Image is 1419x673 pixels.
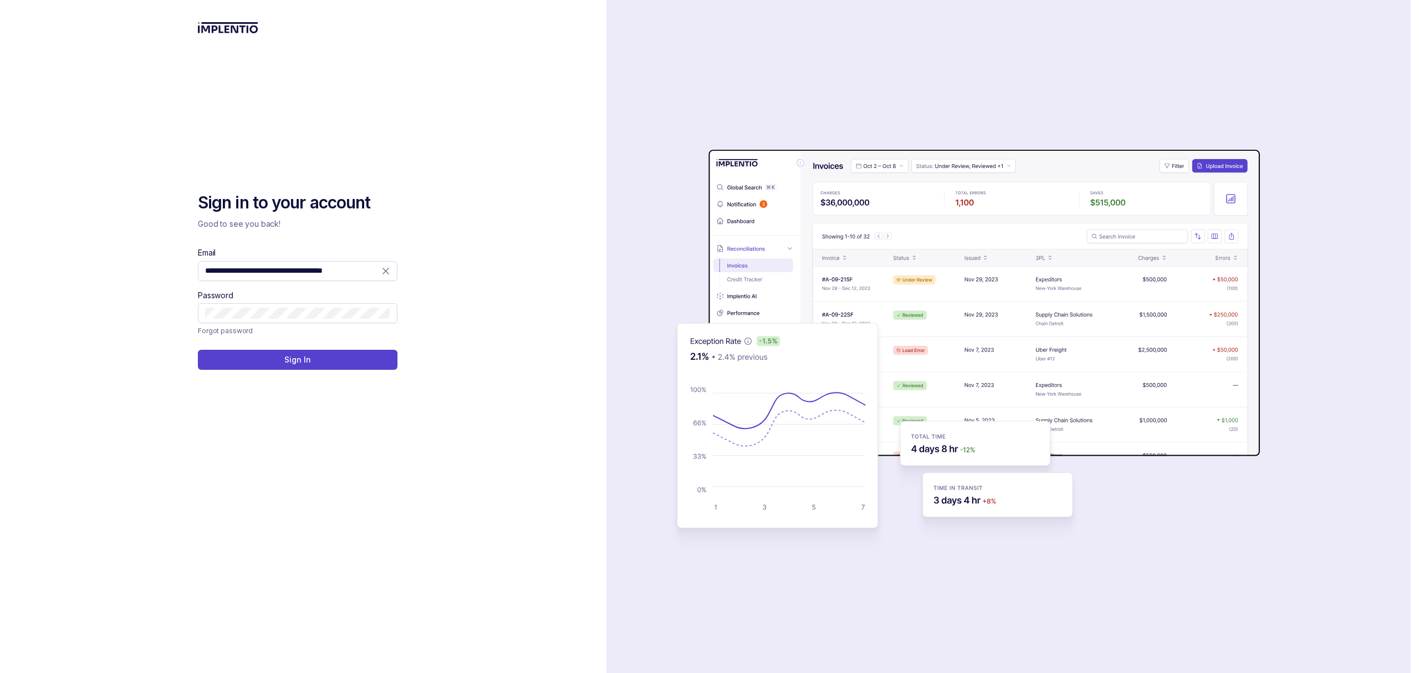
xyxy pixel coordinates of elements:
[198,218,397,230] p: Good to see you back!
[198,325,253,336] p: Forgot password
[198,325,253,336] a: Link Forgot password
[637,115,1264,558] img: signin-background.svg
[198,290,233,301] label: Password
[198,22,258,33] img: logo
[198,192,397,214] h2: Sign in to your account
[198,350,397,370] button: Sign In
[284,354,310,365] p: Sign In
[198,247,216,258] label: Email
